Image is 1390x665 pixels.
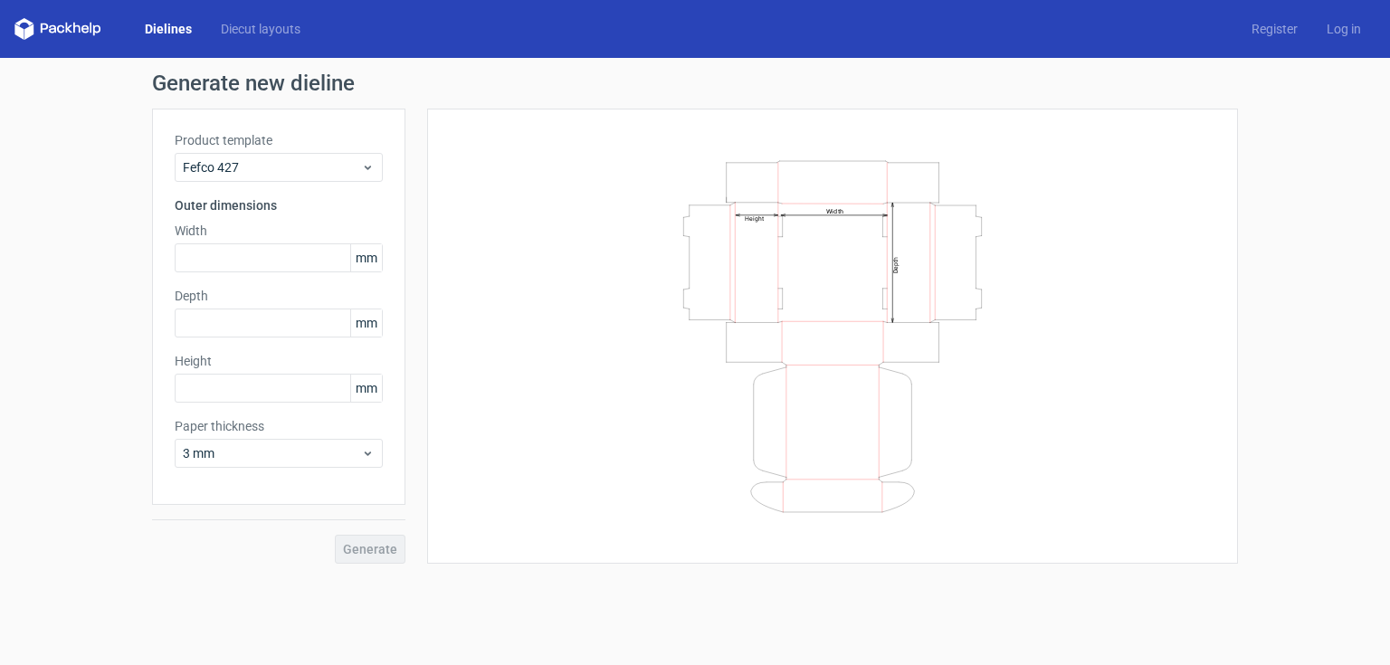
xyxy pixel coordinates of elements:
[1237,20,1312,38] a: Register
[175,352,383,370] label: Height
[175,222,383,240] label: Width
[745,214,764,222] text: Height
[350,309,382,337] span: mm
[826,206,843,214] text: Width
[175,131,383,149] label: Product template
[1312,20,1376,38] a: Log in
[183,444,361,462] span: 3 mm
[175,417,383,435] label: Paper thickness
[175,287,383,305] label: Depth
[175,196,383,214] h3: Outer dimensions
[130,20,206,38] a: Dielines
[892,256,900,272] text: Depth
[350,375,382,402] span: mm
[206,20,315,38] a: Diecut layouts
[152,72,1238,94] h1: Generate new dieline
[183,158,361,176] span: Fefco 427
[350,244,382,271] span: mm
